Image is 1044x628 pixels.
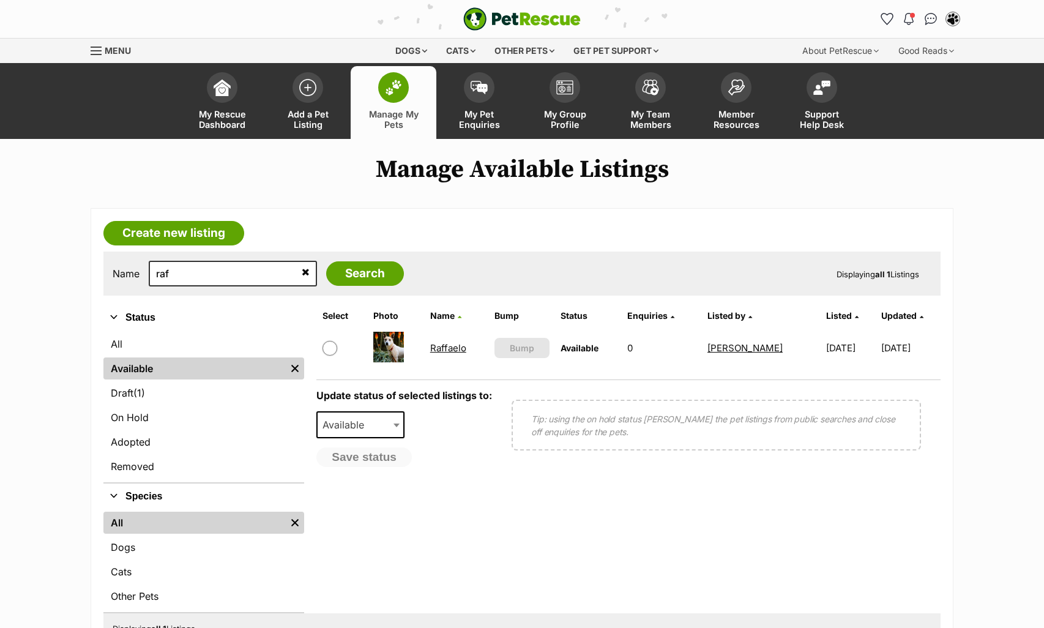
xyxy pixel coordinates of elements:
[113,268,140,279] label: Name
[837,269,919,279] span: Displaying Listings
[522,66,608,139] a: My Group Profile
[385,80,402,95] img: manage-my-pets-icon-02211641906a0b7f246fdf0571729dbe1e7629f14944591b6c1af311fb30b64b.svg
[899,9,919,29] button: Notifications
[463,7,581,31] a: PetRescue
[556,80,573,95] img: group-profile-icon-3fa3cf56718a62981997c0bc7e787c4b2cf8bcc04b72c1350f741eb67cf2f40e.svg
[627,310,668,321] span: translation missing: en.admin.listings.index.attributes.enquiries
[622,327,701,369] td: 0
[779,66,865,139] a: Support Help Desk
[821,327,879,369] td: [DATE]
[881,310,917,321] span: Updated
[299,79,316,96] img: add-pet-listing-icon-0afa8454b4691262ce3f59096e99ab1cd57d4a30225e0717b998d2c9b9846f56.svg
[709,109,764,130] span: Member Resources
[561,343,598,353] span: Available
[510,342,534,354] span: Bump
[103,382,304,404] a: Draft
[881,310,923,321] a: Updated
[486,39,563,63] div: Other pets
[265,66,351,139] a: Add a Pet Listing
[728,79,745,95] img: member-resources-icon-8e73f808a243e03378d46382f2149f9095a855e16c252ad45f914b54edf8863c.svg
[875,269,890,279] strong: all 1
[707,310,745,321] span: Listed by
[881,327,939,369] td: [DATE]
[436,66,522,139] a: My Pet Enquiries
[286,357,304,379] a: Remove filter
[103,488,304,504] button: Species
[103,431,304,453] a: Adopted
[316,447,412,467] button: Save status
[368,306,424,326] th: Photo
[91,39,140,61] a: Menu
[904,13,914,25] img: notifications-46538b983faf8c2785f20acdc204bb7945ddae34d4c08c2a6579f10ce5e182be.svg
[494,338,549,358] button: Bump
[794,109,849,130] span: Support Help Desk
[490,306,554,326] th: Bump
[452,109,507,130] span: My Pet Enquiries
[623,109,678,130] span: My Team Members
[103,585,304,607] a: Other Pets
[280,109,335,130] span: Add a Pet Listing
[826,310,852,321] span: Listed
[103,221,244,245] a: Create new listing
[430,310,455,321] span: Name
[103,406,304,428] a: On Hold
[556,306,622,326] th: Status
[693,66,779,139] a: Member Resources
[943,9,963,29] button: My account
[103,310,304,326] button: Status
[430,342,466,354] a: Raffaelo
[351,66,436,139] a: Manage My Pets
[387,39,436,63] div: Dogs
[890,39,963,63] div: Good Reads
[877,9,963,29] ul: Account quick links
[316,411,405,438] span: Available
[103,536,304,558] a: Dogs
[326,261,404,286] input: Search
[179,66,265,139] a: My Rescue Dashboard
[608,66,693,139] a: My Team Members
[642,80,659,95] img: team-members-icon-5396bd8760b3fe7c0b43da4ab00e1e3bb1a5d9ba89233759b79545d2d3fc5d0d.svg
[133,386,145,400] span: (1)
[430,310,461,321] a: Name
[438,39,484,63] div: Cats
[103,331,304,482] div: Status
[103,509,304,612] div: Species
[813,80,830,95] img: help-desk-icon-fdf02630f3aa405de69fd3d07c3f3aa587a6932b1a1747fa1d2bba05be0121f9.svg
[947,13,959,25] img: Lynda Smith profile pic
[531,413,901,438] p: Tip: using the on hold status [PERSON_NAME] the pet listings from public searches and close off e...
[318,306,367,326] th: Select
[471,81,488,94] img: pet-enquiries-icon-7e3ad2cf08bfb03b45e93fb7055b45f3efa6380592205ae92323e6603595dc1f.svg
[707,310,752,321] a: Listed by
[707,342,783,354] a: [PERSON_NAME]
[925,13,938,25] img: chat-41dd97257d64d25036548639549fe6c8038ab92f7586957e7f3b1b290dea8141.svg
[103,455,304,477] a: Removed
[318,416,376,433] span: Available
[316,389,492,402] label: Update status of selected listings to:
[195,109,250,130] span: My Rescue Dashboard
[366,109,421,130] span: Manage My Pets
[463,7,581,31] img: logo-e224e6f780fb5917bec1dbf3a21bbac754714ae5b6737aabdf751b685950b380.svg
[826,310,859,321] a: Listed
[627,310,674,321] a: Enquiries
[877,9,897,29] a: Favourites
[565,39,667,63] div: Get pet support
[103,333,304,355] a: All
[286,512,304,534] a: Remove filter
[105,45,131,56] span: Menu
[921,9,941,29] a: Conversations
[794,39,887,63] div: About PetRescue
[537,109,592,130] span: My Group Profile
[103,357,286,379] a: Available
[214,79,231,96] img: dashboard-icon-eb2f2d2d3e046f16d808141f083e7271f6b2e854fb5c12c21221c1fb7104beca.svg
[103,512,286,534] a: All
[103,561,304,583] a: Cats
